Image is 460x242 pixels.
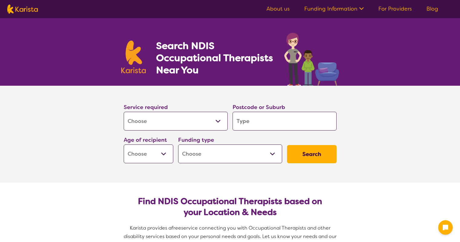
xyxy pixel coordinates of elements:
span: free [171,225,181,231]
label: Funding type [178,136,214,144]
h1: Search NDIS Occupational Therapists Near You [156,40,274,76]
img: occupational-therapy [284,33,339,86]
label: Service required [124,104,168,111]
img: Karista logo [121,41,146,73]
label: Postcode or Suburb [233,104,285,111]
a: Blog [426,5,438,12]
label: Age of recipient [124,136,167,144]
a: Funding Information [304,5,364,12]
span: Karista provides a [130,225,171,231]
a: About us [266,5,290,12]
button: Search [287,145,337,163]
h2: Find NDIS Occupational Therapists based on your Location & Needs [129,196,332,218]
img: Karista logo [7,5,38,14]
input: Type [233,112,337,131]
a: For Providers [378,5,412,12]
